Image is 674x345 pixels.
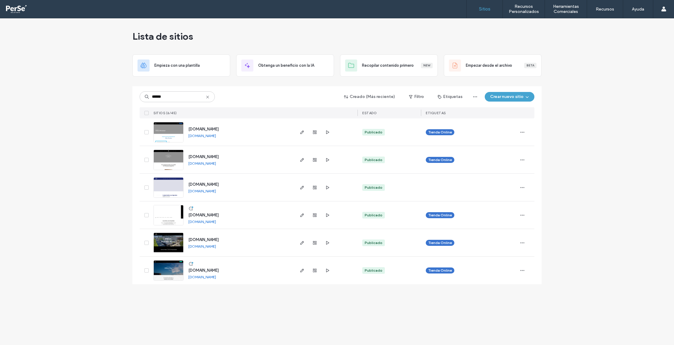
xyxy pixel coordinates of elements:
a: [DOMAIN_NAME] [188,189,216,193]
span: Empezar desde el archivo [466,63,512,69]
div: Empieza con una plantilla [132,54,230,77]
a: [DOMAIN_NAME] [188,161,216,166]
a: [DOMAIN_NAME] [188,219,216,224]
span: ESTADO [362,111,377,115]
button: Filtro [403,92,430,102]
span: Tienda Online [428,240,452,246]
div: Obtenga un beneficio con la IA [236,54,334,77]
div: Empezar desde el archivoBeta [444,54,542,77]
span: Obtenga un beneficio con la IA [258,63,314,69]
label: Herramientas Comerciales [545,4,587,14]
button: Crear nuevo sitio [485,92,534,102]
span: Ayuda [13,4,30,10]
div: Publicado [365,240,382,246]
div: New [421,63,433,68]
div: Beta [524,63,536,68]
div: Recopilar contenido primeroNew [340,54,438,77]
a: [DOMAIN_NAME] [188,154,219,159]
span: Lista de sitios [132,30,193,42]
div: Publicado [365,130,382,135]
label: Ayuda [632,7,644,12]
span: Empieza con una plantilla [154,63,200,69]
span: Tienda Online [428,157,452,163]
label: Sitios [479,6,490,12]
div: Publicado [365,212,382,218]
a: [DOMAIN_NAME] [188,213,219,217]
a: [DOMAIN_NAME] [188,244,216,249]
span: Tienda Online [428,212,452,218]
a: [DOMAIN_NAME] [188,127,219,131]
label: Recursos Personalizados [503,4,545,14]
div: Publicado [365,157,382,163]
a: [DOMAIN_NAME] [188,275,216,279]
a: [DOMAIN_NAME] [188,133,216,138]
button: Etiquetas [432,92,468,102]
span: Recopilar contenido primero [362,63,414,69]
div: Publicado [365,268,382,273]
span: ETIQUETAS [426,111,446,115]
a: [DOMAIN_NAME] [188,237,219,242]
span: SITIOS (6/45) [153,111,177,115]
span: Tienda Online [428,130,452,135]
div: Publicado [365,185,382,190]
label: Recursos [596,7,614,12]
a: [DOMAIN_NAME] [188,182,219,187]
span: Tienda Online [428,268,452,273]
a: [DOMAIN_NAME] [188,268,219,273]
button: Creado (Más reciente) [339,92,400,102]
